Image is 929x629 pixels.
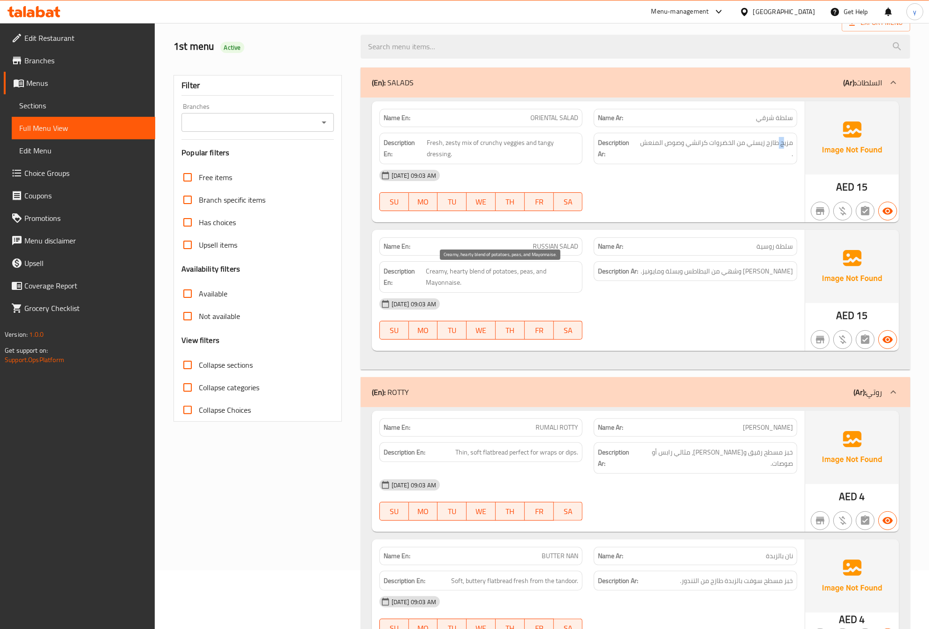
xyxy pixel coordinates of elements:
[811,202,830,220] button: Not branch specific item
[470,505,492,518] span: WE
[805,230,899,303] img: Ae5nvW7+0k+MAAAAAElFTkSuQmCC
[379,192,409,211] button: SU
[438,192,467,211] button: TU
[24,303,148,314] span: Grocery Checklist
[4,252,155,274] a: Upsell
[598,242,623,251] strong: Name Ar:
[199,288,227,299] span: Available
[29,328,44,341] span: 1.0.0
[12,117,155,139] a: Full Menu View
[384,242,410,251] strong: Name En:
[598,265,638,277] strong: Description Ar:
[4,207,155,229] a: Promotions
[641,265,793,277] span: مزيج كريمي وشهي من البطاطس وبسلة ومايونيز.
[467,192,496,211] button: WE
[836,178,854,196] span: AED
[438,321,467,340] button: TU
[199,404,251,416] span: Collapse Choices
[743,423,793,432] span: [PERSON_NAME]
[220,43,245,52] span: Active
[379,502,409,521] button: SU
[4,229,155,252] a: Menu disclaimer
[384,324,405,337] span: SU
[24,280,148,291] span: Coverage Report
[427,137,579,160] span: Fresh, zesty mix of crunchy veggies and tangy dressing.
[4,27,155,49] a: Edit Restaurant
[409,502,438,521] button: MO
[853,386,882,398] p: روتي
[441,505,463,518] span: TU
[384,195,405,209] span: SU
[856,330,875,349] button: Not has choices
[853,385,866,399] b: (Ar):
[766,551,793,561] span: نان بالزبدة
[199,359,253,371] span: Collapse sections
[542,551,578,561] span: BUTTER NAN
[811,511,830,530] button: Not branch specific item
[361,68,910,98] div: (En): SALADS(Ar):السلطات
[470,324,492,337] span: WE
[441,324,463,337] span: TU
[878,511,897,530] button: Available
[856,511,875,530] button: Not has choices
[451,575,578,587] span: Soft, buttery flatbread fresh from the tandoor.
[199,311,240,322] span: Not available
[413,324,434,337] span: MO
[756,113,793,123] span: سلطة شرقي
[181,76,334,96] div: Filter
[26,77,148,89] span: Menus
[558,505,579,518] span: SA
[857,306,868,325] span: 15
[24,235,148,246] span: Menu disclaimer
[680,575,793,587] span: خبز مسطح سوفت بالزبدة طازج من التندور.
[5,328,28,341] span: Version:
[372,386,409,398] p: ROTTY
[529,324,550,337] span: FR
[499,505,521,518] span: TH
[529,195,550,209] span: FR
[24,190,148,201] span: Coupons
[651,6,709,17] div: Menu-management
[496,192,525,211] button: TH
[174,39,349,53] h2: 1st menu
[4,184,155,207] a: Coupons
[467,321,496,340] button: WE
[388,300,440,309] span: [DATE] 09:03 AM
[384,113,410,123] strong: Name En:
[525,502,554,521] button: FR
[833,202,852,220] button: Purchased item
[199,217,236,228] span: Has choices
[388,481,440,490] span: [DATE] 09:03 AM
[5,354,64,366] a: Support.OpsPlatform
[640,137,793,160] span: مزيج طازج زيستي من الخضروات كرانشي وصوص المنعش .
[598,551,623,561] strong: Name Ar:
[554,321,583,340] button: SA
[598,113,623,123] strong: Name Ar:
[24,55,148,66] span: Branches
[833,330,852,349] button: Purchased item
[317,116,331,129] button: Open
[19,122,148,134] span: Full Menu View
[413,505,434,518] span: MO
[199,172,232,183] span: Free items
[554,502,583,521] button: SA
[878,330,897,349] button: Available
[4,72,155,94] a: Menus
[199,194,265,205] span: Branch specific items
[496,321,525,340] button: TH
[409,321,438,340] button: MO
[843,77,882,88] p: السلطات
[4,297,155,319] a: Grocery Checklist
[24,167,148,179] span: Choice Groups
[372,385,385,399] b: (En):
[839,487,857,506] span: AED
[638,447,793,470] span: خبز مسطح رقيق وسوفت، مثالي رابس أو صوصات.
[843,76,856,90] b: (Ar):
[857,178,868,196] span: 15
[558,324,579,337] span: SA
[4,162,155,184] a: Choice Groups
[24,32,148,44] span: Edit Restaurant
[598,137,638,160] strong: Description Ar:
[533,242,578,251] span: RUSSIAN SALAD
[753,7,815,17] div: [GEOGRAPHIC_DATA]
